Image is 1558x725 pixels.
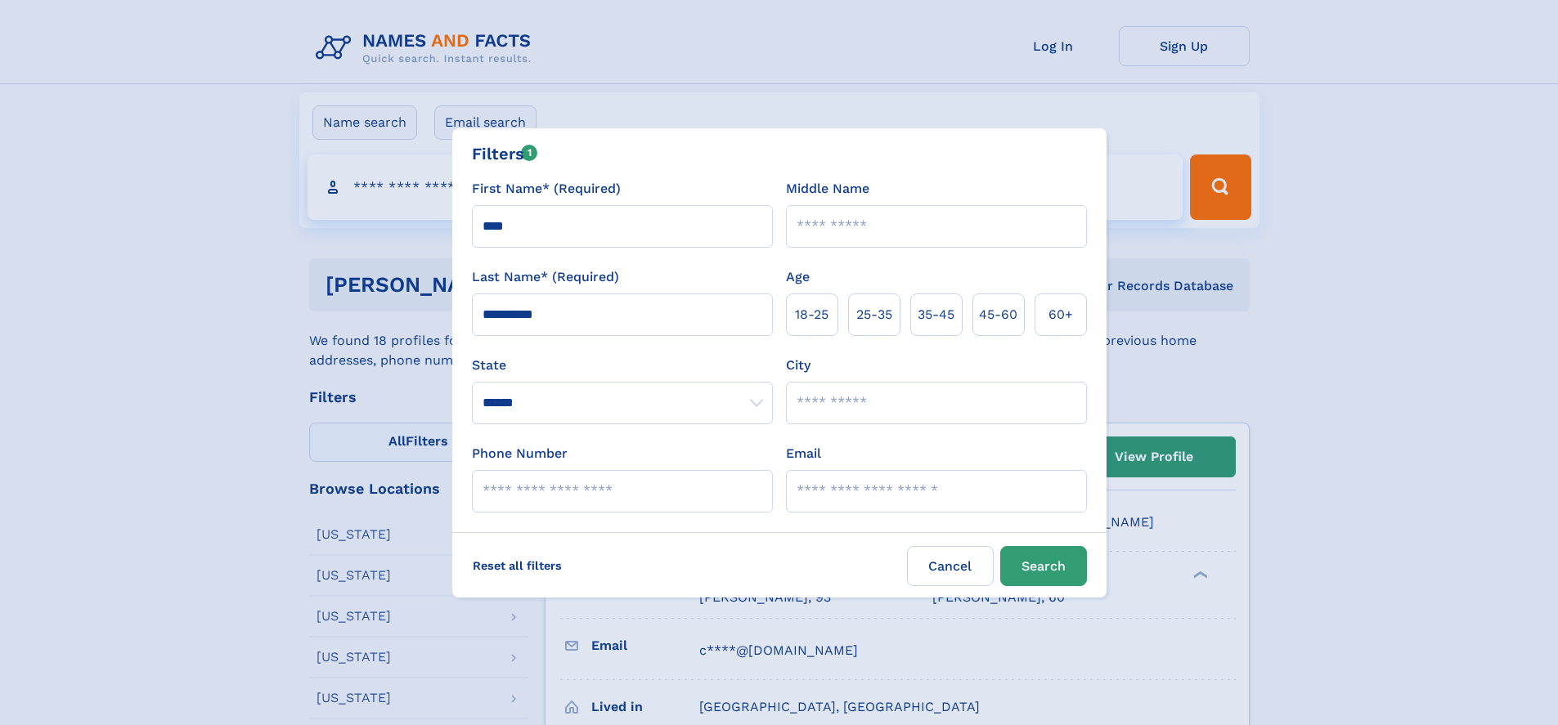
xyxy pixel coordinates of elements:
[1048,305,1073,324] span: 60+
[472,356,773,375] label: State
[907,546,994,586] label: Cancel
[472,444,568,463] label: Phone Number
[462,546,572,585] label: Reset all filters
[918,305,954,324] span: 35‑45
[786,267,810,287] label: Age
[786,179,869,199] label: Middle Name
[472,141,538,166] div: Filters
[795,305,828,324] span: 18‑25
[1000,546,1087,586] button: Search
[786,356,810,375] label: City
[472,267,619,287] label: Last Name* (Required)
[786,444,821,463] label: Email
[856,305,892,324] span: 25‑35
[472,179,621,199] label: First Name* (Required)
[979,305,1017,324] span: 45‑60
